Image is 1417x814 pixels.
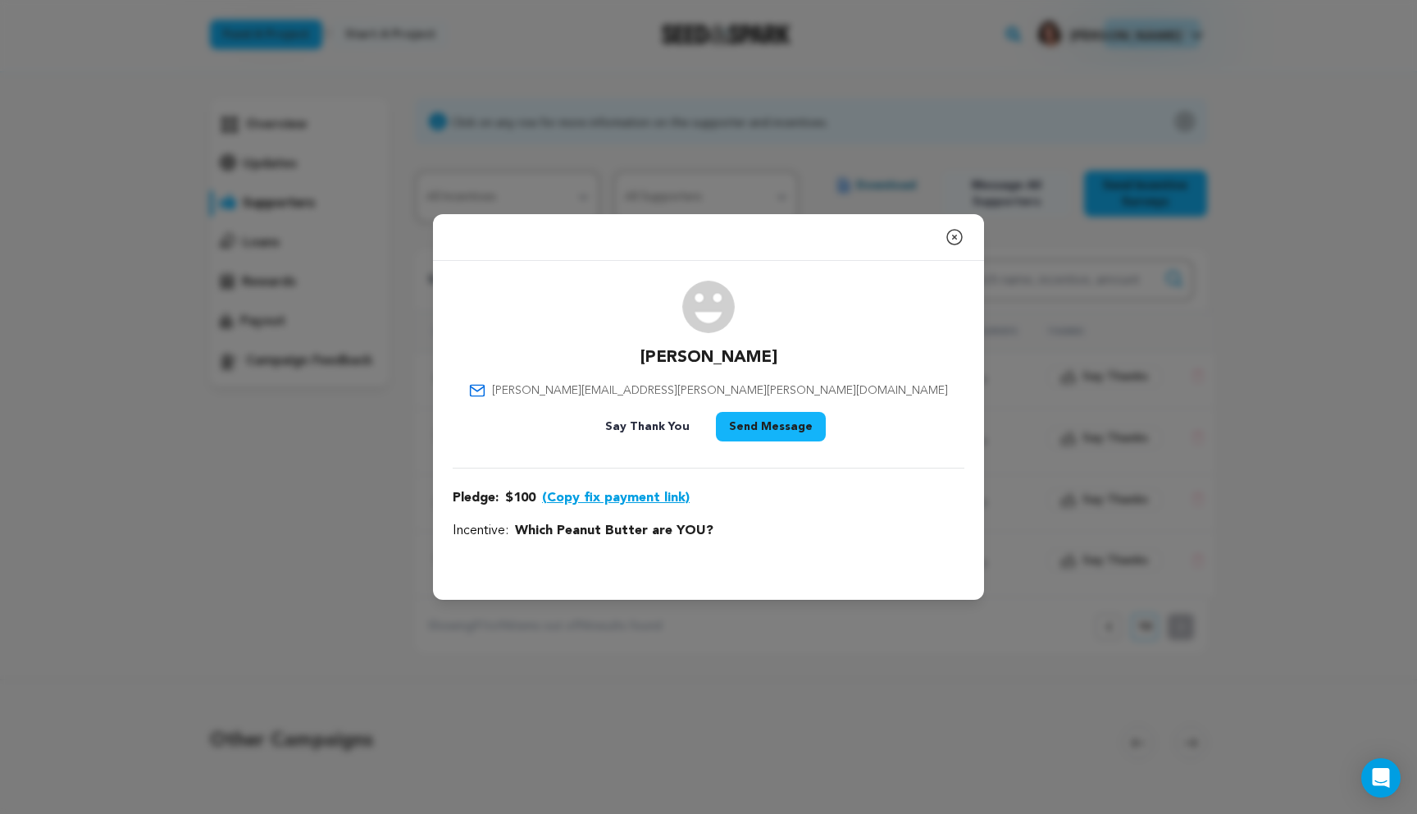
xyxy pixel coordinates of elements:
[505,488,535,508] span: $100
[592,412,703,441] button: Say Thank You
[453,488,499,508] span: Pledge:
[682,281,735,333] img: user.png
[453,521,508,541] span: Incentive:
[1361,758,1401,798] div: Open Intercom Messenger
[492,382,948,399] span: [PERSON_NAME][EMAIL_ADDRESS][PERSON_NAME][PERSON_NAME][DOMAIN_NAME]
[716,412,826,441] button: Send Message
[640,346,777,369] p: [PERSON_NAME]
[515,521,713,541] span: Which Peanut Butter are YOU?
[542,488,690,508] button: (Copy fix payment link)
